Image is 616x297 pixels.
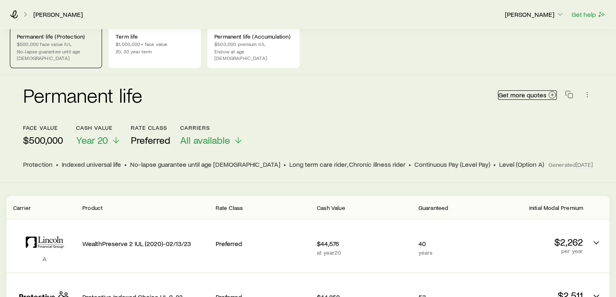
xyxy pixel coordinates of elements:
span: Protection [23,160,53,168]
h2: Permanent life [23,85,142,105]
p: years [418,249,482,256]
p: No-lapse guarantee until age [DEMOGRAPHIC_DATA] [17,48,95,61]
p: $1,000,000+ face value [116,41,194,47]
a: Term life$1,000,000+ face value20, 30 year term [109,26,201,68]
span: Cash Value [317,204,345,211]
a: Permanent life (Accumulation)$500,000 premium IULEndow at age [DEMOGRAPHIC_DATA] [207,26,300,68]
span: Product [82,204,102,211]
p: $500,000 premium IUL [214,41,293,47]
p: Rate Class [131,124,170,131]
span: • [409,160,411,168]
p: Permanent life (Accumulation) [214,33,293,40]
p: 40 [418,239,482,248]
button: CarriersAll available [180,124,243,146]
span: • [284,160,286,168]
p: face value [23,124,63,131]
span: Rate Class [215,204,243,211]
p: $500,000 face value IUL [17,41,95,47]
button: Rate ClassPreferred [131,124,170,146]
p: Term life [116,33,194,40]
p: 20, 30 year term [116,48,194,55]
span: Preferred [131,134,170,146]
p: Preferred [215,239,310,248]
span: Year 20 [76,134,108,146]
button: Cash ValueYear 20 [76,124,121,146]
p: Endow at age [DEMOGRAPHIC_DATA] [214,48,293,61]
span: • [56,160,58,168]
span: Level (Option A) [499,160,544,168]
p: A [13,255,76,263]
span: Generated [549,161,593,168]
a: Get more quotes [498,90,557,100]
span: Initial Modal Premium [529,204,583,211]
a: Permanent life (Protection)$500,000 face value IULNo-lapse guarantee until age [DEMOGRAPHIC_DATA] [10,26,102,68]
p: $2,262 [488,236,583,248]
span: Continuous Pay (Level Pay) [414,160,490,168]
span: Guaranteed [418,204,449,211]
span: • [124,160,127,168]
span: Indexed universal life [62,160,121,168]
span: [DATE] [576,161,593,168]
p: Cash Value [76,124,121,131]
button: [PERSON_NAME] [504,10,565,20]
span: • [493,160,496,168]
span: Long term care rider, Chronic illness rider [289,160,405,168]
p: Permanent life (Protection) [17,33,95,40]
p: at year 20 [317,249,412,256]
p: $500,000 [23,134,63,146]
span: Get more quotes [498,92,546,98]
p: WealthPreserve 2 IUL (2020)-02/13/23 [82,239,209,248]
a: [PERSON_NAME] [33,11,83,18]
span: All available [180,134,230,146]
button: Get help [571,10,606,19]
p: $44,576 [317,239,412,248]
span: Carrier [13,204,31,211]
span: No-lapse guarantee until age [DEMOGRAPHIC_DATA] [130,160,280,168]
p: Carriers [180,124,243,131]
p: per year [488,248,583,254]
p: [PERSON_NAME] [505,10,564,18]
